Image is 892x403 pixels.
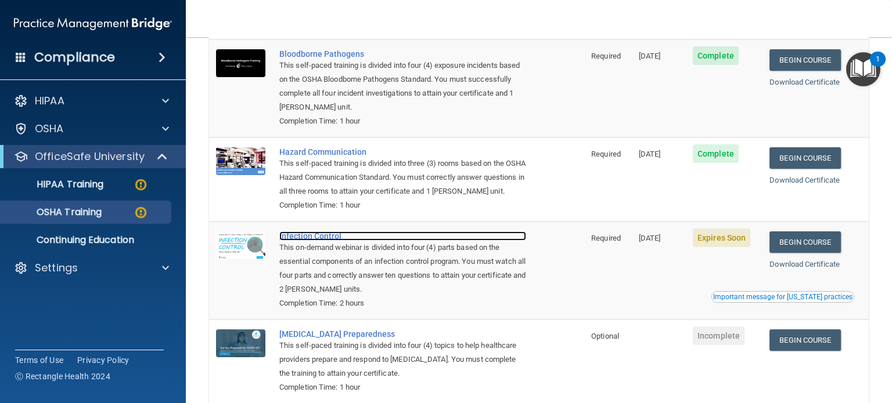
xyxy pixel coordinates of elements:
[279,231,526,241] a: Infection Control
[769,78,840,86] a: Download Certificate
[279,147,526,157] a: Hazard Communication
[876,59,880,74] div: 1
[279,241,526,296] div: This on-demand webinar is divided into four (4) parts based on the essential components of an inf...
[639,52,661,60] span: [DATE]
[279,329,526,339] a: [MEDICAL_DATA] Preparedness
[35,122,64,136] p: OSHA
[35,261,78,275] p: Settings
[14,122,169,136] a: OSHA
[14,261,169,275] a: Settings
[639,234,661,242] span: [DATE]
[34,49,115,66] h4: Compliance
[693,46,739,65] span: Complete
[693,144,739,163] span: Complete
[77,354,130,366] a: Privacy Policy
[769,49,840,71] a: Begin Course
[279,296,526,310] div: Completion Time: 2 hours
[8,234,166,246] p: Continuing Education
[693,326,744,345] span: Incomplete
[846,52,880,86] button: Open Resource Center, 1 new notification
[8,206,102,218] p: OSHA Training
[639,150,661,158] span: [DATE]
[279,49,526,59] a: Bloodborne Pathogens
[15,354,63,366] a: Terms of Use
[14,150,168,164] a: OfficeSafe University
[591,150,621,158] span: Required
[769,329,840,351] a: Begin Course
[713,293,853,300] div: Important message for [US_STATE] practices
[711,291,854,303] button: Read this if you are a dental practitioner in the state of CA
[279,59,526,114] div: This self-paced training is divided into four (4) exposure incidents based on the OSHA Bloodborne...
[769,260,840,268] a: Download Certificate
[591,52,621,60] span: Required
[279,114,526,128] div: Completion Time: 1 hour
[8,179,103,190] p: HIPAA Training
[134,177,148,192] img: warning-circle.0cc9ac19.png
[35,150,145,164] p: OfficeSafe University
[769,231,840,253] a: Begin Course
[769,176,840,184] a: Download Certificate
[279,157,526,198] div: This self-paced training is divided into three (3) rooms based on the OSHA Hazard Communication S...
[14,12,172,35] img: PMB logo
[35,94,64,108] p: HIPAA
[591,332,619,340] span: Optional
[591,234,621,242] span: Required
[279,380,526,394] div: Completion Time: 1 hour
[693,228,750,247] span: Expires Soon
[834,323,878,367] iframe: Drift Widget Chat Controller
[14,94,169,108] a: HIPAA
[15,371,110,382] span: Ⓒ Rectangle Health 2024
[134,205,148,220] img: warning-circle.0cc9ac19.png
[279,339,526,380] div: This self-paced training is divided into four (4) topics to help healthcare providers prepare and...
[769,147,840,169] a: Begin Course
[279,198,526,212] div: Completion Time: 1 hour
